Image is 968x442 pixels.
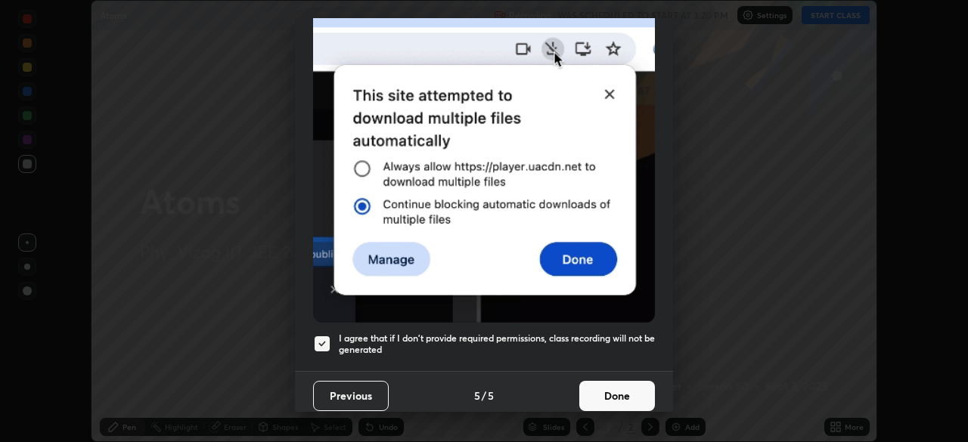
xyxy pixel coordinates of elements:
h4: 5 [474,388,480,403]
button: Previous [313,381,389,411]
button: Done [579,381,655,411]
h4: 5 [488,388,494,403]
h4: / [482,388,486,403]
h5: I agree that if I don't provide required permissions, class recording will not be generated [339,332,655,356]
